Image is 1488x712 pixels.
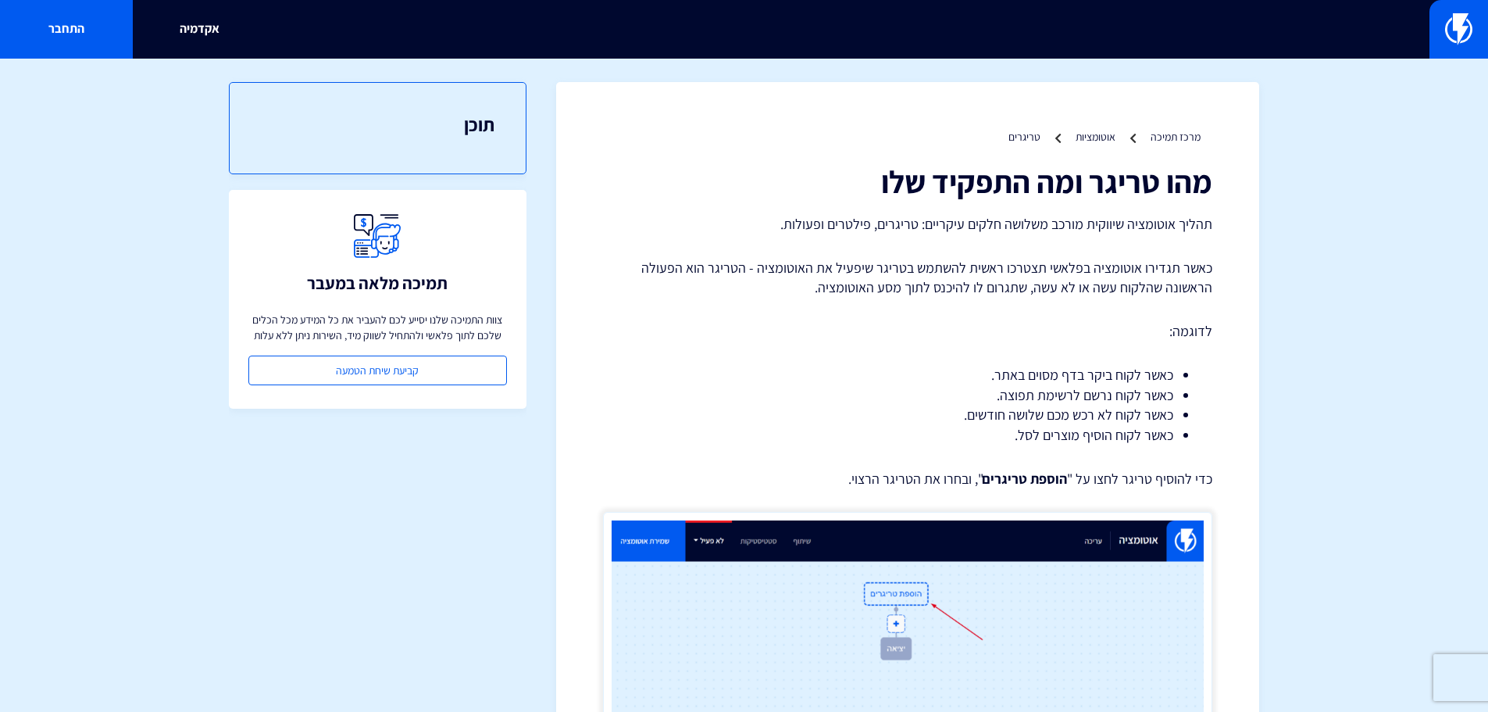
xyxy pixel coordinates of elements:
p: לדוגמה: [603,321,1212,342]
h1: מהו טריגר ומה התפקיד שלו [603,164,1212,199]
li: כאשר לקוח נרשם לרשימת תפוצה. [642,385,1173,406]
a: טריגרים [1008,130,1040,144]
h3: תוכן [261,114,494,134]
p: צוות התמיכה שלנו יסייע לכם להעביר את כל המידע מכל הכלים שלכם לתוך פלאשי ולהתחיל לשווק מיד, השירות... [248,312,507,343]
p: כאשר תגדירו אוטומציה בפלאשי תצטרכו ראשית להשתמש בטריגר שיפעיל את האוטומציה - הטריגר הוא הפעולה הר... [603,258,1212,298]
p: תהליך אוטומציה שיווקית מורכב משלושה חלקים עיקריים: טריגרים, פילטרים ופעולות. [603,214,1212,234]
li: כאשר לקוח ביקר בדף מסוים באתר. [642,365,1173,385]
a: אוטומציות [1076,130,1115,144]
a: קביעת שיחת הטמעה [248,356,507,385]
li: כאשר לקוח הוסיף מוצרים לסל. [642,425,1173,445]
li: כאשר לקוח לא רכש מכם שלושה חודשים. [642,405,1173,425]
input: חיפוש מהיר... [393,12,1096,48]
h3: תמיכה מלאה במעבר [307,274,448,292]
strong: הוספת טריגרים [982,470,1067,488]
p: כדי להוסיף טריגר לחצו על " ", ובחרו את הטריגר הרצוי. [603,469,1212,489]
a: מרכז תמיכה [1151,130,1201,144]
